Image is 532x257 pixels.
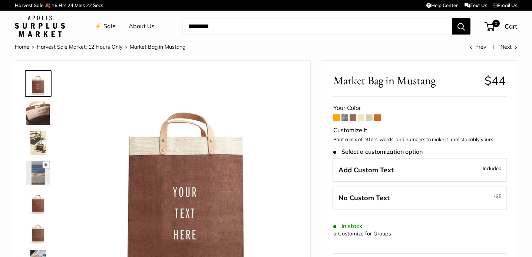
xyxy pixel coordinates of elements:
[470,43,486,50] a: Prev
[333,136,506,143] p: Print a mix of letters, words, and numbers to make it unmistakably yours.
[493,192,502,201] span: -
[338,230,391,237] a: Customize for Groups
[25,219,52,245] a: Market Bag in Mustang
[25,189,52,216] a: description_Seal of authenticity printed on the backside of every bag.
[95,21,116,32] a: ⚡️ Sale
[25,100,52,127] a: Market Bag in Mustang
[483,164,502,173] span: Included
[86,2,92,8] span: 22
[452,18,470,35] button: Search
[26,220,50,244] img: Market Bag in Mustang
[67,2,73,8] span: 24
[26,191,50,214] img: description_Seal of authenticity printed on the backside of every bag.
[333,103,506,114] div: Your Color
[333,125,506,136] div: Customize It
[492,20,500,27] span: 0
[59,2,66,8] span: Hrs
[93,2,103,8] span: Secs
[338,193,390,202] span: No Custom Text
[25,130,52,156] a: Market Bag in Mustang
[426,2,458,8] a: Help Center
[129,21,155,32] a: About Us
[26,131,50,155] img: Market Bag in Mustang
[37,43,122,50] a: Harvest Sale Market: 12 Hours Only
[75,2,85,8] span: Mins
[333,158,507,182] label: Add Custom Text
[182,18,452,35] input: Search...
[333,222,363,230] span: In stock
[333,148,423,155] span: Select a customization option
[500,43,517,50] a: Next
[15,16,65,37] img: Apolis: Surplus Market
[15,42,185,52] nav: Breadcrumb
[493,2,517,8] a: Email Us
[26,161,50,185] img: Market Bag in Mustang
[130,43,185,50] span: Market Bag in Mustang
[333,186,507,210] label: Leave Blank
[496,193,502,199] span: $5
[25,70,52,97] a: Market Bag in Mustang
[15,43,29,50] a: Home
[485,73,506,88] span: $44
[465,2,487,8] a: Text Us
[26,72,50,95] img: Market Bag in Mustang
[485,20,517,32] a: 0 Cart
[26,101,50,125] img: Market Bag in Mustang
[52,2,57,8] span: 16
[333,229,391,239] div: or
[333,74,479,87] span: Market Bag in Mustang
[505,22,517,30] span: Cart
[25,159,52,186] a: Market Bag in Mustang
[338,166,394,174] span: Add Custom Text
